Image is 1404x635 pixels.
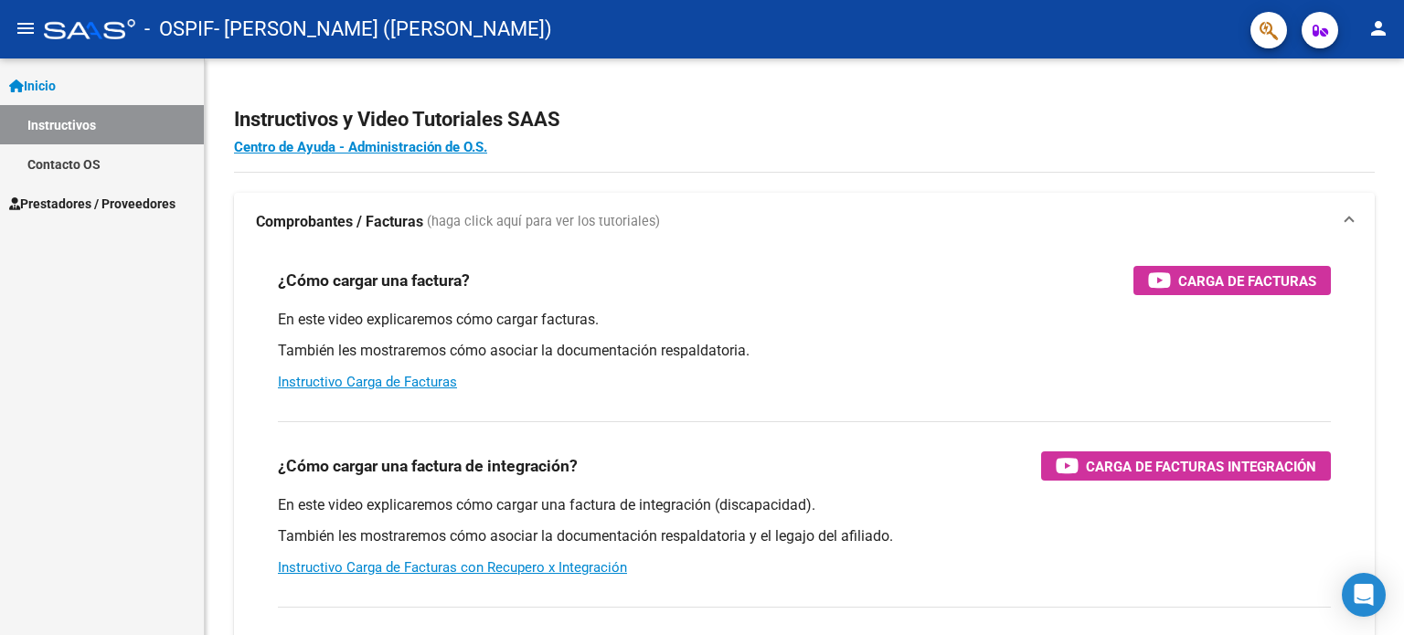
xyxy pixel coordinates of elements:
span: (haga click aquí para ver los tutoriales) [427,212,660,232]
mat-icon: menu [15,17,37,39]
span: Inicio [9,76,56,96]
a: Instructivo Carga de Facturas con Recupero x Integración [278,559,627,576]
button: Carga de Facturas Integración [1041,451,1331,481]
p: También les mostraremos cómo asociar la documentación respaldatoria. [278,341,1331,361]
mat-expansion-panel-header: Comprobantes / Facturas (haga click aquí para ver los tutoriales) [234,193,1375,251]
span: Carga de Facturas Integración [1086,455,1316,478]
p: En este video explicaremos cómo cargar una factura de integración (discapacidad). [278,495,1331,515]
strong: Comprobantes / Facturas [256,212,423,232]
h3: ¿Cómo cargar una factura de integración? [278,453,578,479]
span: - [PERSON_NAME] ([PERSON_NAME]) [214,9,552,49]
span: Prestadores / Proveedores [9,194,175,214]
mat-icon: person [1367,17,1389,39]
div: Open Intercom Messenger [1342,573,1386,617]
button: Carga de Facturas [1133,266,1331,295]
h2: Instructivos y Video Tutoriales SAAS [234,102,1375,137]
span: - OSPIF [144,9,214,49]
p: En este video explicaremos cómo cargar facturas. [278,310,1331,330]
span: Carga de Facturas [1178,270,1316,292]
h3: ¿Cómo cargar una factura? [278,268,470,293]
p: También les mostraremos cómo asociar la documentación respaldatoria y el legajo del afiliado. [278,526,1331,546]
a: Centro de Ayuda - Administración de O.S. [234,139,487,155]
a: Instructivo Carga de Facturas [278,374,457,390]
